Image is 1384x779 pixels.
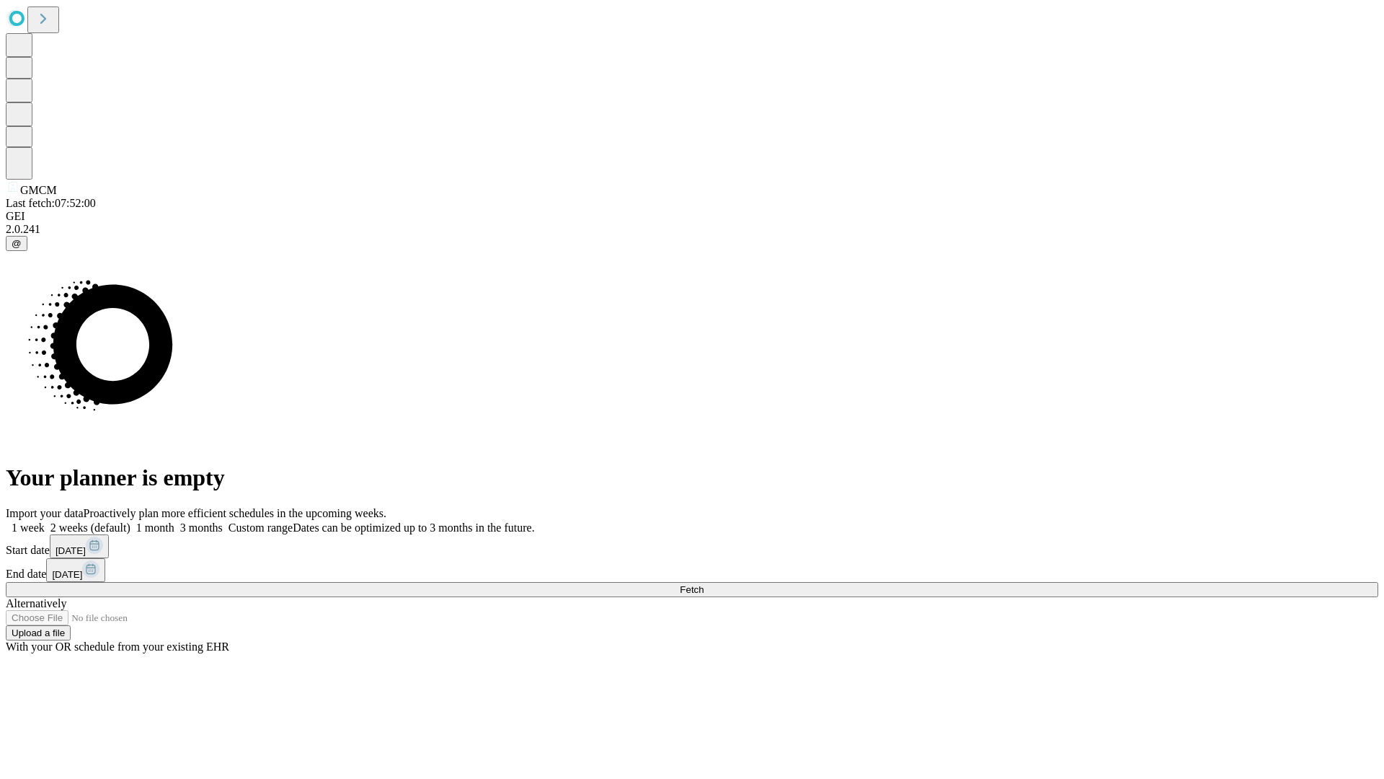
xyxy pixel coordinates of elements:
[20,184,57,196] span: GMCM
[6,236,27,251] button: @
[6,534,1378,558] div: Start date
[6,558,1378,582] div: End date
[680,584,704,595] span: Fetch
[46,558,105,582] button: [DATE]
[6,641,229,653] span: With your OR schedule from your existing EHR
[180,521,223,534] span: 3 months
[12,521,45,534] span: 1 week
[56,545,86,556] span: [DATE]
[12,238,22,249] span: @
[52,569,82,580] span: [DATE]
[6,197,96,209] span: Last fetch: 07:52:00
[6,582,1378,597] button: Fetch
[84,507,386,519] span: Proactively plan more efficient schedules in the upcoming weeks.
[6,507,84,519] span: Import your data
[6,625,71,641] button: Upload a file
[6,210,1378,223] div: GEI
[293,521,534,534] span: Dates can be optimized up to 3 months in the future.
[50,521,130,534] span: 2 weeks (default)
[6,223,1378,236] div: 2.0.241
[50,534,109,558] button: [DATE]
[229,521,293,534] span: Custom range
[6,465,1378,491] h1: Your planner is empty
[6,597,66,609] span: Alternatively
[136,521,174,534] span: 1 month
